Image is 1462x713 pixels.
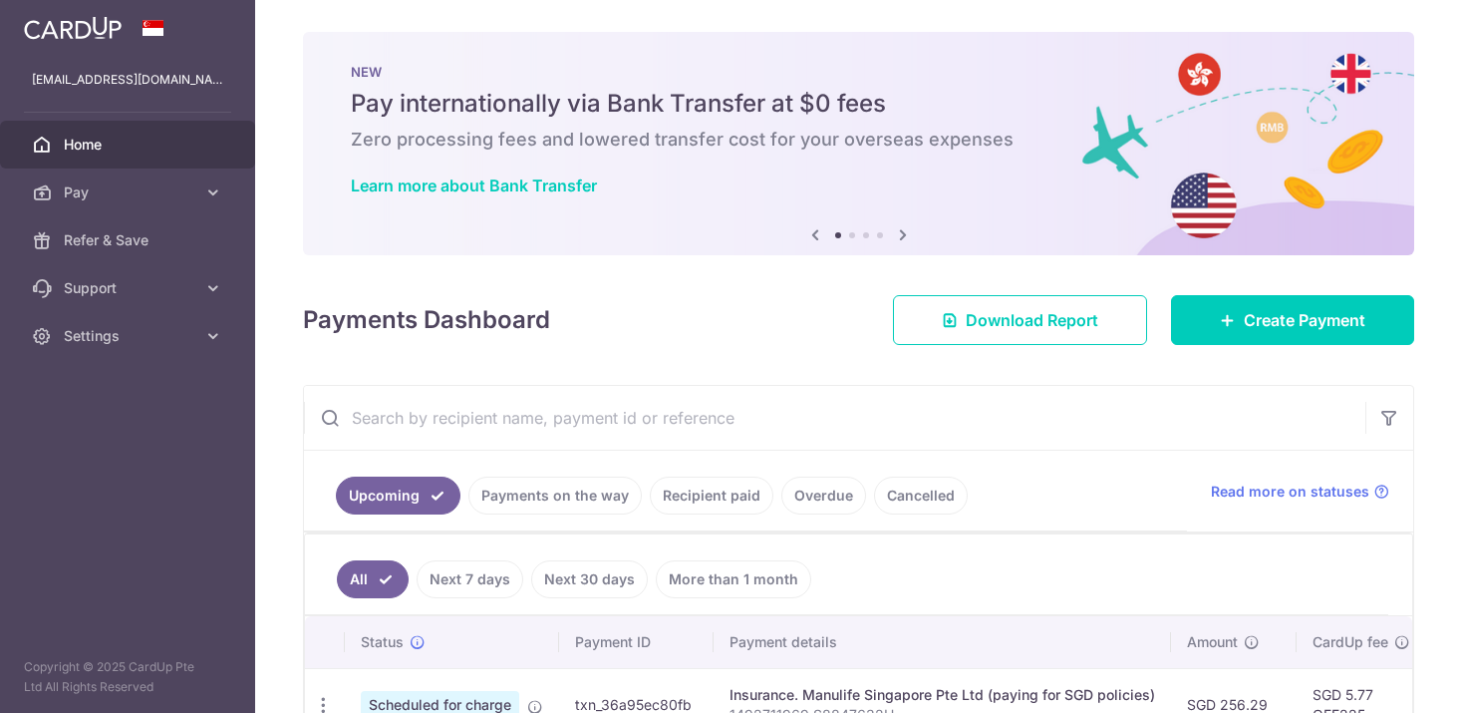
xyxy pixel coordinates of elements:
span: Status [361,632,404,652]
th: Payment ID [559,616,714,668]
a: All [337,560,409,598]
img: Bank transfer banner [303,32,1414,255]
span: Settings [64,326,195,346]
h5: Pay internationally via Bank Transfer at $0 fees [351,88,1366,120]
a: More than 1 month [656,560,811,598]
span: Download Report [966,308,1098,332]
a: Overdue [781,477,866,515]
a: Payments on the way [468,477,642,515]
span: Home [64,135,195,155]
span: Pay [64,182,195,202]
span: Read more on statuses [1211,482,1369,502]
a: Next 7 days [417,560,523,598]
a: Learn more about Bank Transfer [351,176,597,195]
p: [EMAIL_ADDRESS][DOMAIN_NAME] [32,70,223,90]
span: Support [64,278,195,298]
p: NEW [351,64,1366,80]
span: Amount [1187,632,1238,652]
div: Insurance. Manulife Singapore Pte Ltd (paying for SGD policies) [730,685,1155,705]
th: Payment details [714,616,1171,668]
a: Cancelled [874,477,968,515]
a: Next 30 days [531,560,648,598]
a: Read more on statuses [1211,482,1389,502]
a: Upcoming [336,477,460,515]
a: Download Report [893,295,1147,345]
input: Search by recipient name, payment id or reference [304,386,1365,450]
span: Create Payment [1244,308,1365,332]
img: CardUp [24,16,122,40]
h6: Zero processing fees and lowered transfer cost for your overseas expenses [351,128,1366,152]
a: Recipient paid [650,477,773,515]
span: Refer & Save [64,230,195,250]
a: Create Payment [1171,295,1414,345]
span: CardUp fee [1313,632,1388,652]
h4: Payments Dashboard [303,302,550,338]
